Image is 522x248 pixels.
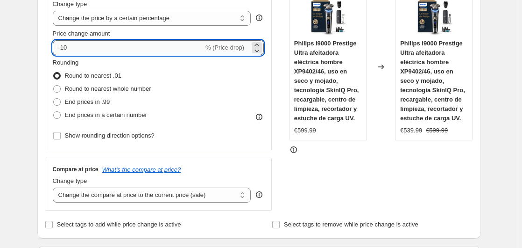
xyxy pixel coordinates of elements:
span: Change type [53,0,87,7]
div: help [254,190,264,199]
div: help [254,13,264,22]
span: Round to nearest .01 [65,72,121,79]
h3: Compare at price [53,166,99,173]
span: Philips i9000 Prestige Ultra afeitadora eléctrica hombre XP9402/46, uso en seco y mojado, tecnolo... [294,40,359,122]
strike: €599.99 [426,126,448,135]
span: Select tags to add while price change is active [57,221,181,228]
span: Philips i9000 Prestige Ultra afeitadora eléctrica hombre XP9402/46, uso en seco y mojado, tecnolo... [400,40,465,122]
div: €599.99 [294,126,316,135]
span: Show rounding direction options? [65,132,155,139]
span: Round to nearest whole number [65,85,151,92]
span: End prices in a certain number [65,111,147,118]
span: Change type [53,177,87,184]
span: End prices in .99 [65,98,110,105]
span: Rounding [53,59,79,66]
input: -15 [53,40,204,55]
span: % (Price drop) [205,44,244,51]
div: €539.99 [400,126,422,135]
span: Price change amount [53,30,110,37]
button: What's the compare at price? [102,166,181,173]
span: Select tags to remove while price change is active [284,221,418,228]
